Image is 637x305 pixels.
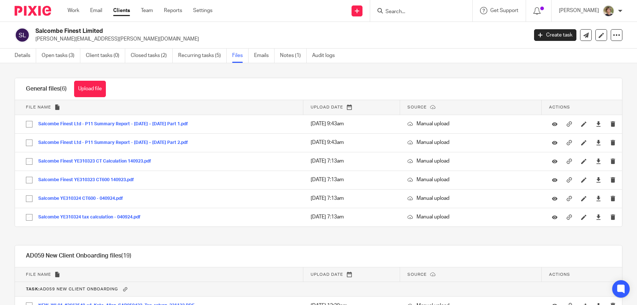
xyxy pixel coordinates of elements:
p: [DATE] 9:43am [311,120,393,127]
span: Upload date [311,105,343,109]
span: Actions [549,105,570,109]
b: Task: [26,287,40,291]
p: [DATE] 9:43am [311,139,393,146]
button: Upload file [74,81,106,97]
button: Salcombe Finest Ltd - P11 Summary Report - [DATE] – [DATE] Part 1.pdf [38,122,193,127]
img: High%20Res%20Andrew%20Price%20Accountants_Poppy%20Jakes%20photography-1142.jpg [603,5,614,17]
a: Email [90,7,102,14]
a: Details [15,49,36,63]
span: Source [407,272,427,277]
input: Select [22,173,36,187]
span: Actions [549,272,570,277]
a: Emails [254,49,275,63]
h2: Salcombe Finest Limited [35,27,426,35]
button: Salcombe Finest YE310323 CT Calculation 140923.pdf [38,159,157,164]
a: Open tasks (3) [42,49,80,63]
a: Recurring tasks (5) [178,49,227,63]
a: Audit logs [312,49,340,63]
span: Upload date [311,272,343,277]
input: Search [385,9,450,15]
p: Manual upload [407,157,534,165]
a: Work [68,7,79,14]
p: [DATE] 7:13am [311,195,393,202]
span: File name [26,105,51,109]
a: Download [596,176,601,183]
p: Manual upload [407,139,534,146]
a: Create task [534,29,576,41]
p: [DATE] 7:13am [311,157,393,165]
p: Manual upload [407,176,534,183]
p: [DATE] 7:13am [311,213,393,221]
a: Settings [193,7,212,14]
a: Team [141,7,153,14]
p: Manual upload [407,213,534,221]
button: Salcombe YE310324 CT600 - 040924.pdf [38,196,128,201]
a: Download [596,139,601,146]
p: [PERSON_NAME] [559,7,599,14]
input: Select [22,136,36,150]
span: File name [26,272,51,277]
a: Notes (1) [280,49,307,63]
img: svg%3E [15,27,30,43]
input: Select [22,192,36,206]
p: [PERSON_NAME][EMAIL_ADDRESS][PERSON_NAME][DOMAIN_NAME] [35,35,523,43]
a: Closed tasks (2) [131,49,173,63]
input: Select [22,117,36,131]
span: Source [407,105,427,109]
span: (6) [60,86,67,92]
a: Reports [164,7,182,14]
input: Select [22,210,36,224]
a: Download [596,213,601,221]
h1: AD059 New Client Onboarding files [26,252,131,260]
span: (19) [121,253,131,259]
a: Download [596,120,601,127]
a: Files [232,49,249,63]
span: Get Support [490,8,518,13]
a: Client tasks (0) [86,49,125,63]
p: Manual upload [407,120,534,127]
a: Download [596,157,601,165]
p: Manual upload [407,195,534,202]
p: [DATE] 7:13am [311,176,393,183]
button: Salcombe Finest YE310323 CT600 140923.pdf [38,178,139,183]
input: Select [22,155,36,168]
a: Clients [113,7,130,14]
button: Salcombe Finest Ltd - P11 Summary Report - [DATE] – [DATE] Part 2.pdf [38,140,193,145]
button: Salcombe YE310324 tax calculation - 040924.pdf [38,215,146,220]
span: AD059 New Client Onboarding [26,287,118,291]
img: Pixie [15,6,51,16]
a: Download [596,195,601,202]
h1: General files [26,85,67,93]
